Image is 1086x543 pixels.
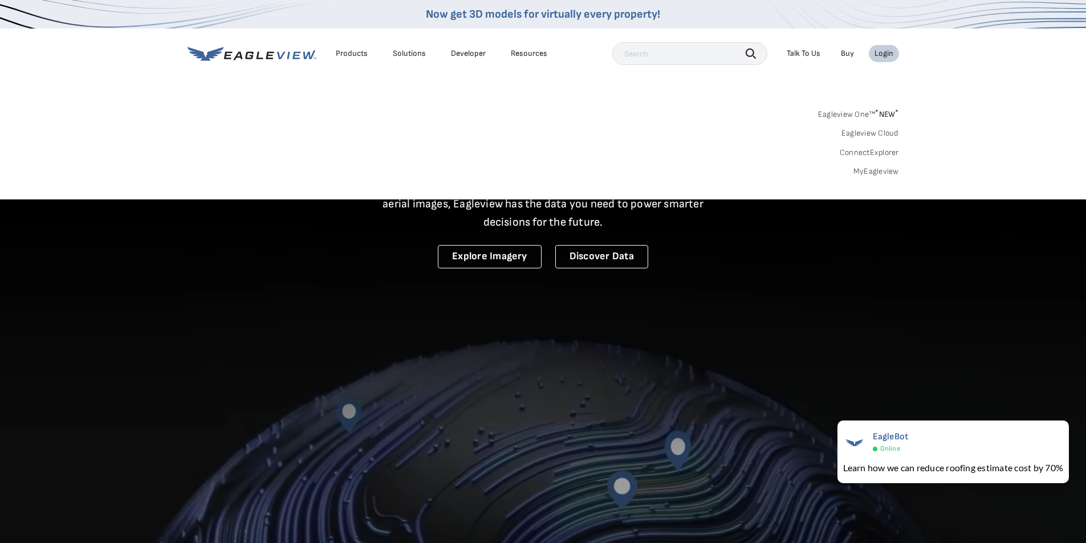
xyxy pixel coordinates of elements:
[843,461,1063,475] div: Learn how we can reduce roofing estimate cost by 70%
[787,48,820,59] div: Talk To Us
[840,148,899,158] a: ConnectExplorer
[336,48,368,59] div: Products
[880,444,900,453] span: Online
[875,48,893,59] div: Login
[818,106,899,119] a: Eagleview One™*NEW*
[875,109,898,119] span: NEW
[426,7,660,21] a: Now get 3D models for virtually every property!
[511,48,547,59] div: Resources
[841,48,854,59] a: Buy
[451,48,486,59] a: Developer
[393,48,426,59] div: Solutions
[843,431,866,454] img: EagleBot
[873,431,909,442] span: EagleBot
[555,245,648,268] a: Discover Data
[612,42,767,65] input: Search
[438,245,542,268] a: Explore Imagery
[853,166,899,177] a: MyEagleview
[841,128,899,138] a: Eagleview Cloud
[369,177,718,231] p: A new era starts here. Built on more than 3.5 billion high-resolution aerial images, Eagleview ha...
